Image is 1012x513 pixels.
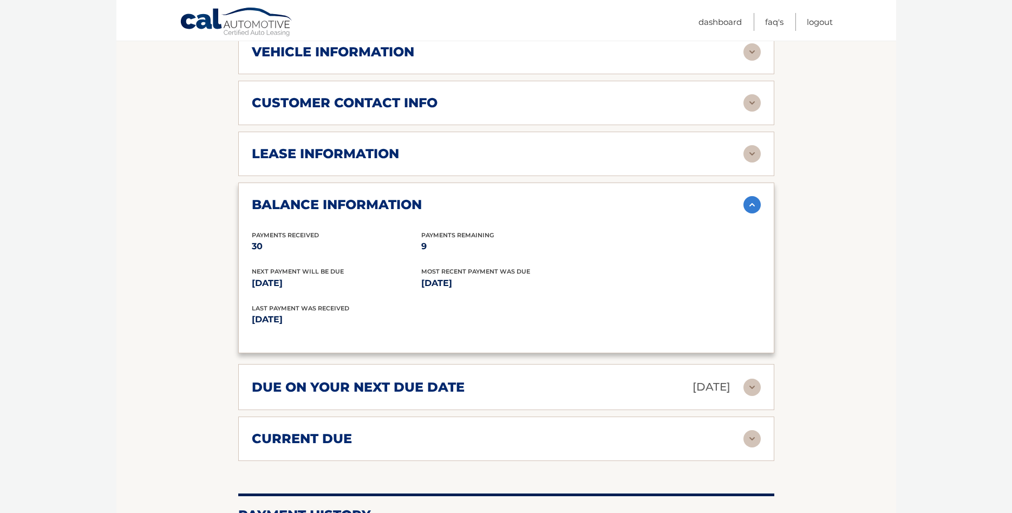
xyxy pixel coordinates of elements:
p: [DATE] [252,312,506,327]
span: Most Recent Payment Was Due [421,268,530,275]
a: Logout [807,13,833,31]
h2: balance information [252,197,422,213]
h2: current due [252,431,352,447]
a: FAQ's [765,13,784,31]
span: Payments Received [252,231,319,239]
span: Next Payment will be due [252,268,344,275]
span: Last Payment was received [252,304,349,312]
h2: vehicle information [252,44,414,60]
p: [DATE] [252,276,421,291]
p: [DATE] [421,276,591,291]
a: Cal Automotive [180,7,293,38]
img: accordion-rest.svg [743,145,761,163]
p: 30 [252,239,421,254]
img: accordion-active.svg [743,196,761,213]
h2: due on your next due date [252,379,465,395]
h2: lease information [252,146,399,162]
img: accordion-rest.svg [743,430,761,447]
h2: customer contact info [252,95,438,111]
img: accordion-rest.svg [743,94,761,112]
span: Payments Remaining [421,231,494,239]
a: Dashboard [698,13,742,31]
p: [DATE] [693,378,730,397]
img: accordion-rest.svg [743,379,761,396]
p: 9 [421,239,591,254]
img: accordion-rest.svg [743,43,761,61]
